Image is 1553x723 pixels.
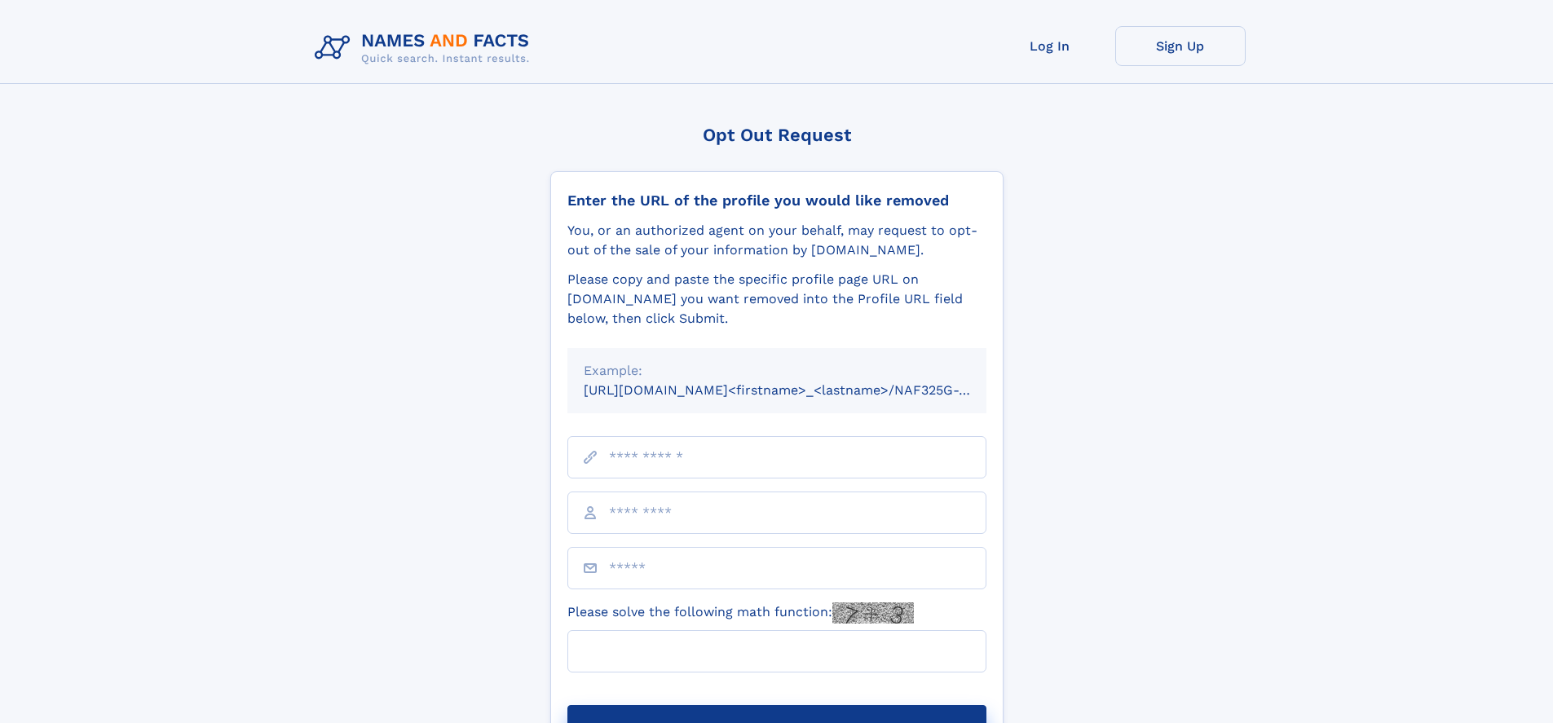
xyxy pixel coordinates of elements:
[308,26,543,70] img: Logo Names and Facts
[985,26,1115,66] a: Log In
[1115,26,1246,66] a: Sign Up
[567,192,986,209] div: Enter the URL of the profile you would like removed
[584,382,1017,398] small: [URL][DOMAIN_NAME]<firstname>_<lastname>/NAF325G-xxxxxxxx
[567,602,914,624] label: Please solve the following math function:
[584,361,970,381] div: Example:
[567,221,986,260] div: You, or an authorized agent on your behalf, may request to opt-out of the sale of your informatio...
[567,270,986,328] div: Please copy and paste the specific profile page URL on [DOMAIN_NAME] you want removed into the Pr...
[550,125,1004,145] div: Opt Out Request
